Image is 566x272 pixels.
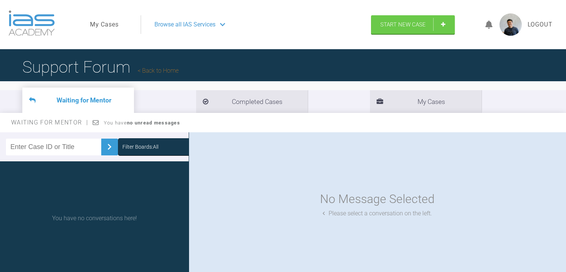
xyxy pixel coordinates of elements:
[371,15,455,34] a: Start New Case
[380,21,426,28] span: Start New Case
[196,90,308,113] li: Completed Cases
[22,54,179,80] h1: Support Forum
[138,67,179,74] a: Back to Home
[320,190,435,209] div: No Message Selected
[499,13,522,36] img: profile.png
[127,120,180,126] strong: no unread messages
[122,143,159,151] div: Filter Boards: All
[6,139,101,155] input: Enter Case ID or Title
[22,88,134,113] li: Waiting for Mentor
[154,20,215,29] span: Browse all IAS Services
[103,141,115,153] img: chevronRight.28bd32b0.svg
[90,20,119,29] a: My Cases
[11,119,88,126] span: Waiting for Mentor
[528,20,553,29] a: Logout
[370,90,482,113] li: My Cases
[9,10,55,36] img: logo-light.3e3ef733.png
[323,209,432,218] div: Please select a conversation on the left.
[104,120,180,126] span: You have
